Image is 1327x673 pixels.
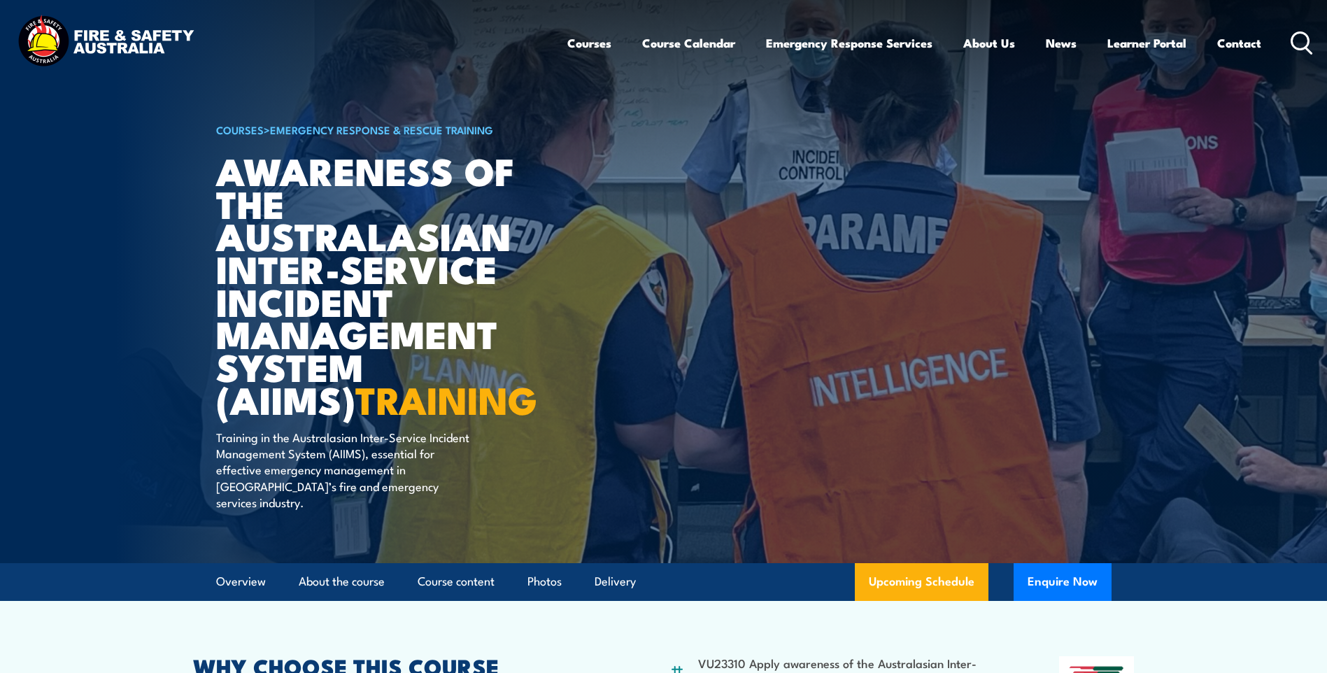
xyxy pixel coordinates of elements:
a: Delivery [595,563,636,600]
a: Emergency Response Services [766,24,932,62]
a: Learner Portal [1107,24,1186,62]
p: Training in the Australasian Inter-Service Incident Management System (AIIMS), essential for effe... [216,429,471,511]
a: About Us [963,24,1015,62]
a: Contact [1217,24,1261,62]
a: Overview [216,563,266,600]
a: Upcoming Schedule [855,563,988,601]
strong: TRAINING [355,369,537,427]
a: Courses [567,24,611,62]
a: About the course [299,563,385,600]
a: Course Calendar [642,24,735,62]
h1: Awareness of the Australasian Inter-service Incident Management System (AIIMS) [216,154,562,416]
a: News [1046,24,1077,62]
h6: > [216,121,562,138]
a: Emergency Response & Rescue Training [270,122,493,137]
a: Course content [418,563,495,600]
button: Enquire Now [1014,563,1112,601]
a: COURSES [216,122,264,137]
a: Photos [527,563,562,600]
